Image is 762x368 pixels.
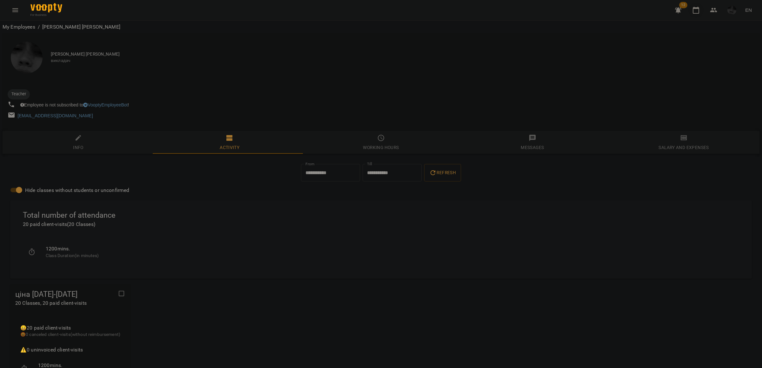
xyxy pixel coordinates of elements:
span: Refresh [429,169,456,176]
span: [PERSON_NAME] [PERSON_NAME] [51,51,754,58]
span: 20 paid client-visits ( 20 Classes ) [23,221,739,228]
p: [PERSON_NAME] [PERSON_NAME] [42,23,120,31]
div: Activity [220,144,239,151]
img: Дедюхов Євгеній Миколайович [11,42,43,73]
span: викладач [51,58,754,64]
p: 1200 mins. [46,245,734,253]
span: ціна [DATE]-[DATE] [15,290,115,299]
span: ⚠️ 0 uninvoiced client-visits [20,347,83,353]
span: Total number of attendance [23,210,739,220]
p: 20 Classes , 20 paid client-visits [15,299,115,307]
span: Hide classes without students or unconfirmed [25,187,130,194]
button: Menu [8,3,23,18]
span: 😡 0 canceled client-visits(without reimbursement) [20,332,120,337]
span: 12 [679,2,687,8]
a: My Employees [3,24,35,30]
img: Voopty Logo [30,3,62,12]
a: [EMAIL_ADDRESS][DOMAIN_NAME] [18,113,93,118]
div: Messages [521,144,544,151]
li: / [38,23,40,31]
nav: breadcrumb [3,23,759,31]
p: Class Duration(in minutes) [46,253,734,259]
div: Salary and Expenses [658,144,709,151]
div: Info [73,144,84,151]
img: c21352688f5787f21f3ea42016bcdd1d.jpg [727,6,736,15]
button: EN [743,4,754,16]
button: Refresh [424,164,461,182]
div: Working hours [363,144,399,151]
span: For Business [30,13,62,17]
span: Teacher [8,91,30,97]
a: VooptyEmployeeBot [83,102,128,107]
span: EN [745,7,752,13]
div: Employee is not subscribed to ! [19,101,130,110]
span: 😀 20 paid client-visits [20,325,71,331]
